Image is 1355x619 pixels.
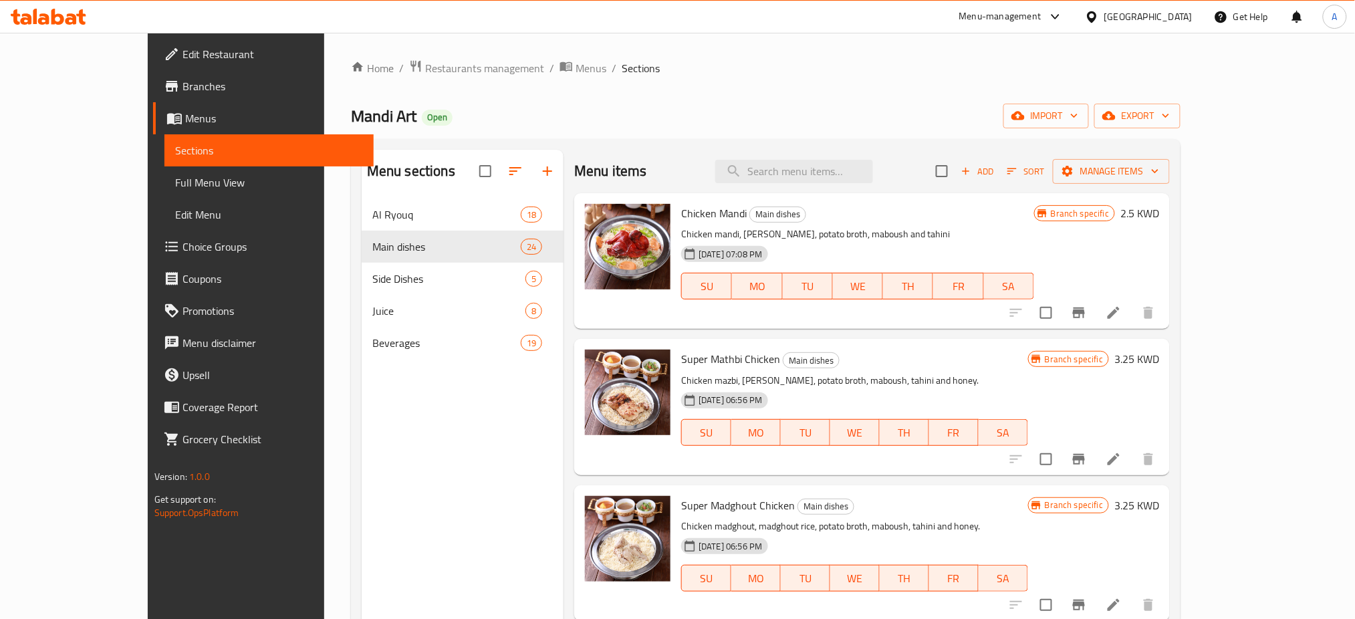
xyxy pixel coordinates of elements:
[153,327,374,359] a: Menu disclaimer
[164,166,374,199] a: Full Menu View
[956,161,999,182] span: Add item
[182,46,364,62] span: Edit Restaurant
[531,155,564,187] button: Add section
[154,468,187,485] span: Version:
[693,394,767,406] span: [DATE] 06:56 PM
[182,303,364,319] span: Promotions
[153,38,374,70] a: Edit Restaurant
[681,419,731,446] button: SU
[525,303,542,319] div: items
[797,499,854,515] div: Main dishes
[182,239,364,255] span: Choice Groups
[883,273,933,299] button: TH
[933,273,983,299] button: FR
[521,241,541,253] span: 24
[175,207,364,223] span: Edit Menu
[1007,164,1044,179] span: Sort
[1106,597,1122,613] a: Edit menu item
[681,518,1028,535] p: Chicken madghout, madghout rice, potato broth, maboush, tahini and honey.
[372,271,525,287] span: Side Dishes
[693,248,767,261] span: [DATE] 07:08 PM
[153,423,374,455] a: Grocery Checklist
[959,164,995,179] span: Add
[731,565,781,592] button: MO
[687,277,727,296] span: SU
[153,359,374,391] a: Upsell
[737,569,775,588] span: MO
[788,277,828,296] span: TU
[153,391,374,423] a: Coverage Report
[612,60,616,76] li: /
[681,226,1034,243] p: Chicken mandi, [PERSON_NAME], potato broth, maboush and tahini
[526,273,541,285] span: 5
[560,59,606,77] a: Menus
[732,273,782,299] button: MO
[585,204,670,289] img: Chicken Mandi
[687,569,726,588] span: SU
[939,277,978,296] span: FR
[153,102,374,134] a: Menus
[715,160,873,183] input: search
[1114,350,1159,368] h6: 3.25 KWD
[182,335,364,351] span: Menu disclaimer
[838,277,878,296] span: WE
[681,372,1028,389] p: Chicken mazbi, [PERSON_NAME], potato broth, maboush, tahini and honey.
[1032,445,1060,473] span: Select to update
[830,419,880,446] button: WE
[1114,496,1159,515] h6: 3.25 KWD
[880,419,929,446] button: TH
[836,569,874,588] span: WE
[929,565,979,592] button: FR
[687,423,726,443] span: SU
[830,565,880,592] button: WE
[372,239,521,255] div: Main dishes
[731,419,781,446] button: MO
[999,161,1053,182] span: Sort items
[422,112,453,123] span: Open
[175,174,364,191] span: Full Menu View
[154,491,216,508] span: Get support on:
[737,423,775,443] span: MO
[1120,204,1159,223] h6: 2.5 KWD
[959,9,1041,25] div: Menu-management
[549,60,554,76] li: /
[574,161,647,181] h2: Menu items
[783,273,833,299] button: TU
[351,101,416,131] span: Mandi Art
[786,423,825,443] span: TU
[1039,353,1108,366] span: Branch specific
[781,565,830,592] button: TU
[189,468,210,485] span: 1.0.0
[185,110,364,126] span: Menus
[585,496,670,582] img: Super Madghout Chicken
[737,277,777,296] span: MO
[362,327,564,359] div: Beverages19
[833,273,883,299] button: WE
[399,60,404,76] li: /
[956,161,999,182] button: Add
[622,60,660,76] span: Sections
[681,273,732,299] button: SU
[372,335,521,351] span: Beverages
[362,295,564,327] div: Juice8
[1106,451,1122,467] a: Edit menu item
[786,569,825,588] span: TU
[693,540,767,553] span: [DATE] 06:56 PM
[783,352,840,368] div: Main dishes
[182,271,364,287] span: Coupons
[1063,443,1095,475] button: Branch-specific-item
[1094,104,1181,128] button: export
[750,207,806,222] span: Main dishes
[175,142,364,158] span: Sections
[979,565,1028,592] button: SA
[585,350,670,435] img: Super Mathbi Chicken
[1104,9,1193,24] div: [GEOGRAPHIC_DATA]
[979,419,1028,446] button: SA
[521,337,541,350] span: 19
[1106,305,1122,321] a: Edit menu item
[182,78,364,94] span: Branches
[425,60,544,76] span: Restaurants management
[798,499,854,514] span: Main dishes
[367,161,455,181] h2: Menu sections
[521,335,542,351] div: items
